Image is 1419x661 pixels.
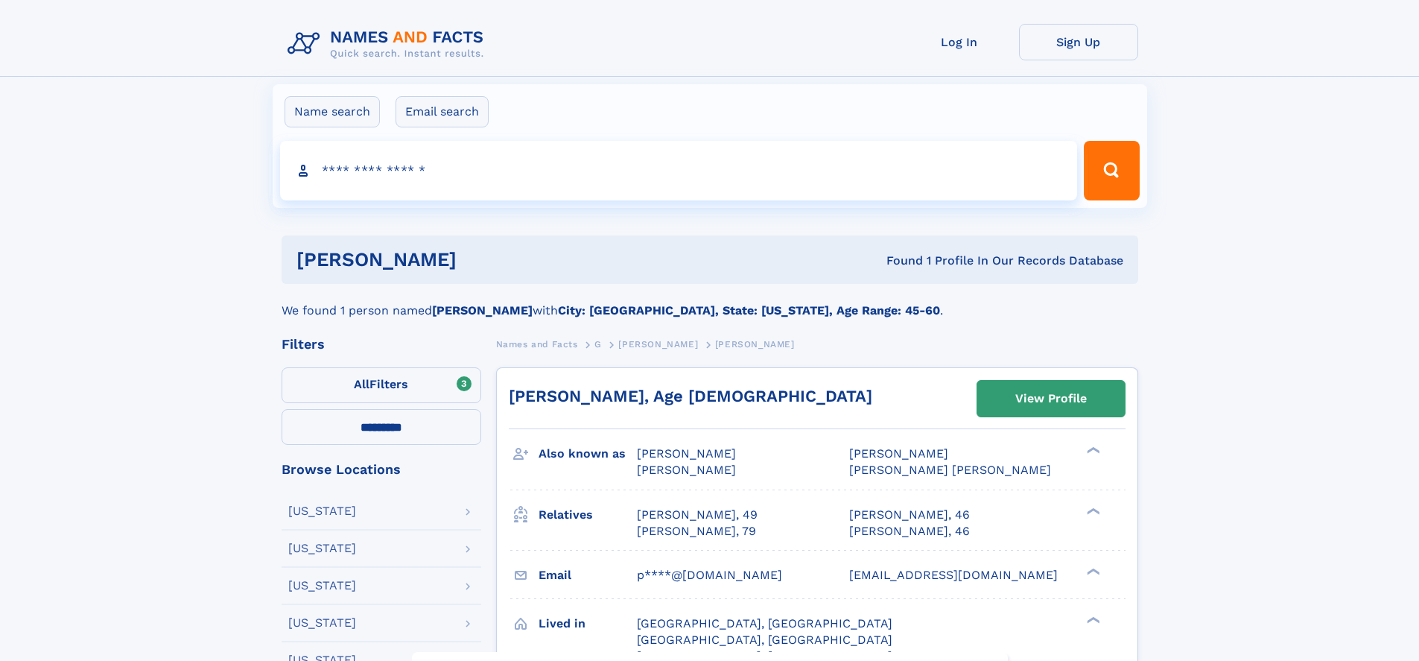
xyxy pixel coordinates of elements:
[288,580,356,592] div: [US_STATE]
[637,507,758,523] a: [PERSON_NAME], 49
[558,303,940,317] b: City: [GEOGRAPHIC_DATA], State: [US_STATE], Age Range: 45-60
[282,463,481,476] div: Browse Locations
[354,377,369,391] span: All
[637,523,756,540] a: [PERSON_NAME], 79
[849,463,1051,477] span: [PERSON_NAME] [PERSON_NAME]
[715,339,795,350] span: [PERSON_NAME]
[282,338,481,351] div: Filters
[594,339,602,350] span: G
[539,502,637,528] h3: Relatives
[496,335,578,353] a: Names and Facts
[849,568,1058,582] span: [EMAIL_ADDRESS][DOMAIN_NAME]
[849,446,948,461] span: [PERSON_NAME]
[671,253,1123,269] div: Found 1 Profile In Our Records Database
[637,463,736,477] span: [PERSON_NAME]
[1083,446,1101,455] div: ❯
[849,507,970,523] a: [PERSON_NAME], 46
[288,617,356,629] div: [US_STATE]
[288,543,356,554] div: [US_STATE]
[288,505,356,517] div: [US_STATE]
[280,141,1078,200] input: search input
[594,335,602,353] a: G
[282,367,481,403] label: Filters
[1083,615,1101,624] div: ❯
[1083,506,1101,516] div: ❯
[1019,24,1138,60] a: Sign Up
[282,284,1138,320] div: We found 1 person named with .
[849,523,970,540] a: [PERSON_NAME], 46
[977,381,1125,417] a: View Profile
[285,96,380,127] label: Name search
[282,24,496,64] img: Logo Names and Facts
[637,616,892,630] span: [GEOGRAPHIC_DATA], [GEOGRAPHIC_DATA]
[1015,382,1087,416] div: View Profile
[1084,141,1139,200] button: Search Button
[509,387,872,405] a: [PERSON_NAME], Age [DEMOGRAPHIC_DATA]
[618,335,698,353] a: [PERSON_NAME]
[396,96,489,127] label: Email search
[900,24,1019,60] a: Log In
[539,611,637,636] h3: Lived in
[432,303,533,317] b: [PERSON_NAME]
[296,250,672,269] h1: [PERSON_NAME]
[637,446,736,461] span: [PERSON_NAME]
[539,563,637,588] h3: Email
[637,633,892,647] span: [GEOGRAPHIC_DATA], [GEOGRAPHIC_DATA]
[1083,566,1101,576] div: ❯
[618,339,698,350] span: [PERSON_NAME]
[539,441,637,467] h3: Also known as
